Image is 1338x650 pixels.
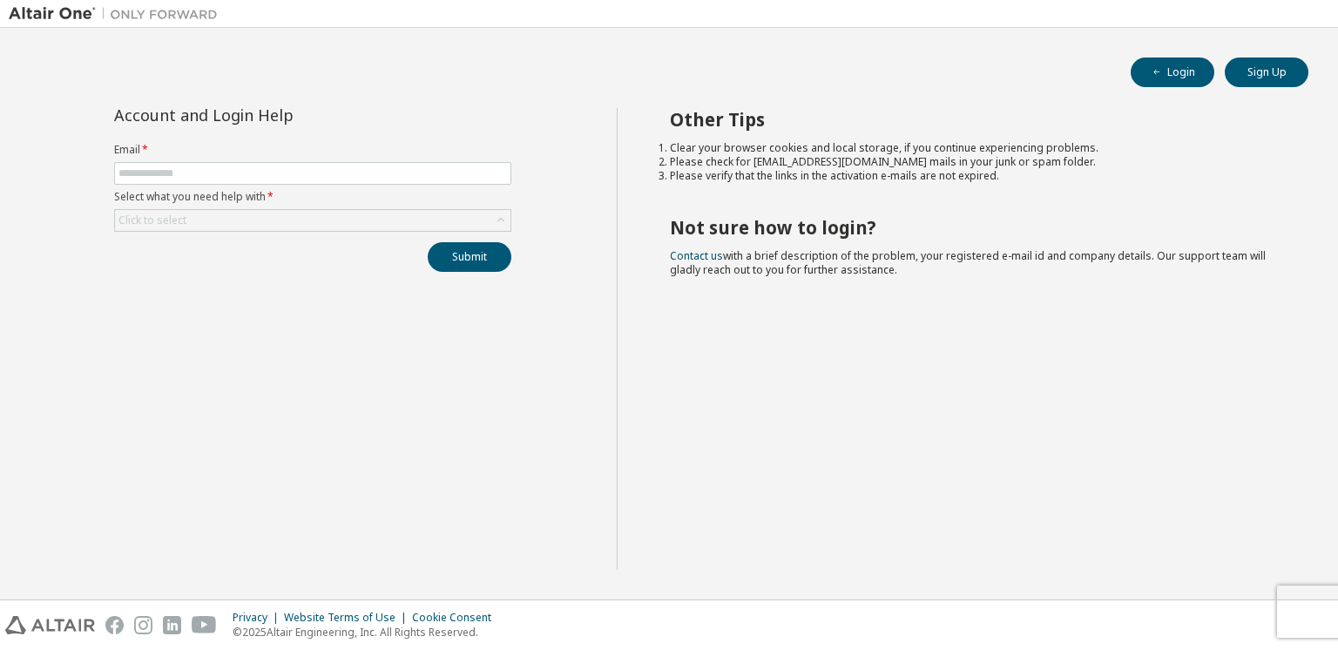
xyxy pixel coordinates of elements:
li: Please verify that the links in the activation e-mails are not expired. [670,169,1278,183]
div: Cookie Consent [412,611,502,625]
span: with a brief description of the problem, your registered e-mail id and company details. Our suppo... [670,248,1266,277]
div: Privacy [233,611,284,625]
h2: Not sure how to login? [670,216,1278,239]
label: Select what you need help with [114,190,511,204]
p: © 2025 Altair Engineering, Inc. All Rights Reserved. [233,625,502,640]
li: Please check for [EMAIL_ADDRESS][DOMAIN_NAME] mails in your junk or spam folder. [670,155,1278,169]
button: Sign Up [1225,58,1308,87]
img: linkedin.svg [163,616,181,634]
h2: Other Tips [670,108,1278,131]
button: Submit [428,242,511,272]
div: Click to select [115,210,510,231]
img: facebook.svg [105,616,124,634]
a: Contact us [670,248,723,263]
button: Login [1131,58,1214,87]
div: Website Terms of Use [284,611,412,625]
img: altair_logo.svg [5,616,95,634]
label: Email [114,143,511,157]
img: instagram.svg [134,616,152,634]
div: Click to select [118,213,186,227]
img: youtube.svg [192,616,217,634]
div: Account and Login Help [114,108,432,122]
img: Altair One [9,5,226,23]
li: Clear your browser cookies and local storage, if you continue experiencing problems. [670,141,1278,155]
